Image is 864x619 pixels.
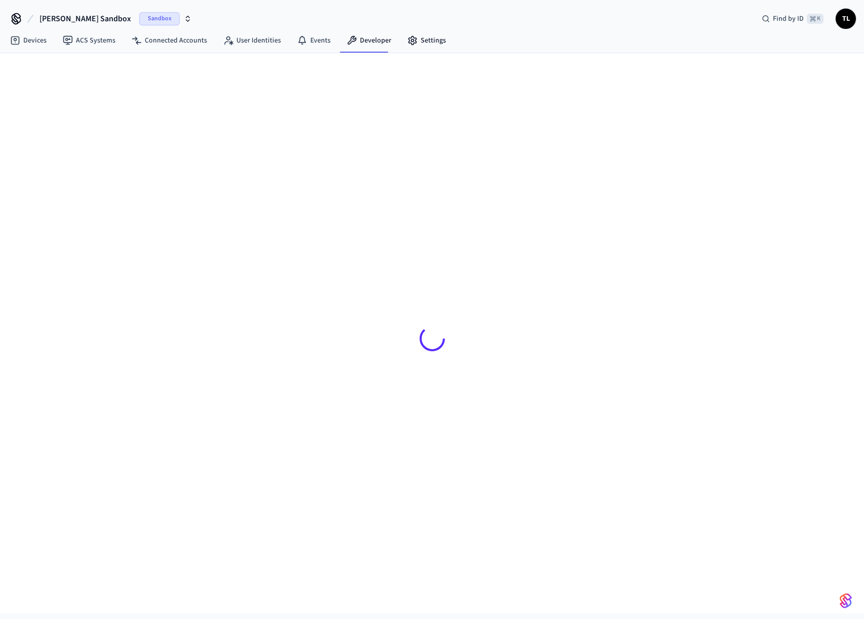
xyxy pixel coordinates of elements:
img: SeamLogoGradient.69752ec5.svg [840,593,852,609]
a: Devices [2,31,55,50]
a: ACS Systems [55,31,124,50]
span: [PERSON_NAME] Sandbox [39,13,131,25]
a: Developer [339,31,399,50]
a: Events [289,31,339,50]
span: TL [837,10,855,28]
a: User Identities [215,31,289,50]
span: ⌘ K [807,14,824,24]
button: TL [836,9,856,29]
a: Connected Accounts [124,31,215,50]
span: Sandbox [139,12,180,25]
div: Find by ID⌘ K [754,10,832,28]
span: Find by ID [773,14,804,24]
a: Settings [399,31,454,50]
